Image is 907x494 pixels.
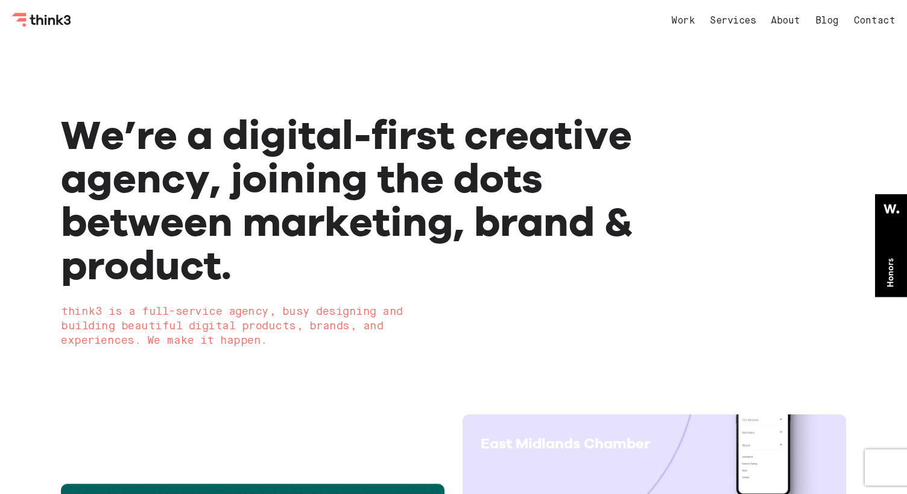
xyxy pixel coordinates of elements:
[481,434,650,452] span: East Midlands Chamber
[61,305,689,348] h2: think3 is a full-service agency, busy designing and building beautiful digital products, brands, ...
[771,16,800,26] a: About
[12,18,72,30] a: Think3 Logo
[854,16,896,26] a: Contact
[815,16,839,26] a: Blog
[61,113,689,287] h1: We’re a digital-first creative agency, joining the dots between marketing, brand & product.
[671,16,695,26] a: Work
[710,16,756,26] a: Services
